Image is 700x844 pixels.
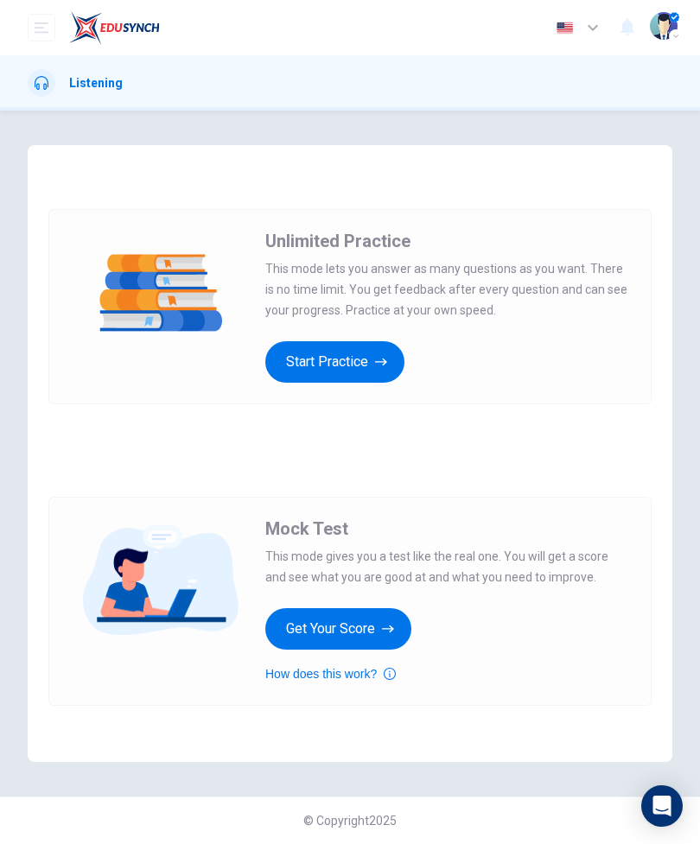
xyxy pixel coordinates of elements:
span: © Copyright 2025 [303,814,397,828]
span: This mode lets you answer as many questions as you want. There is no time limit. You get feedback... [265,258,630,320]
div: Open Intercom Messenger [641,785,683,827]
img: Profile picture [650,12,678,40]
span: Mock Test [265,518,348,539]
button: Get Your Score [265,608,411,650]
button: open mobile menu [28,14,55,41]
span: Unlimited Practice [265,231,410,251]
h1: Listening [69,76,123,90]
img: en [554,22,576,35]
button: Start Practice [265,341,404,383]
button: How does this work? [265,663,396,684]
img: EduSynch logo [69,10,160,45]
span: This mode gives you a test like the real one. You will get a score and see what you are good at a... [265,546,630,587]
